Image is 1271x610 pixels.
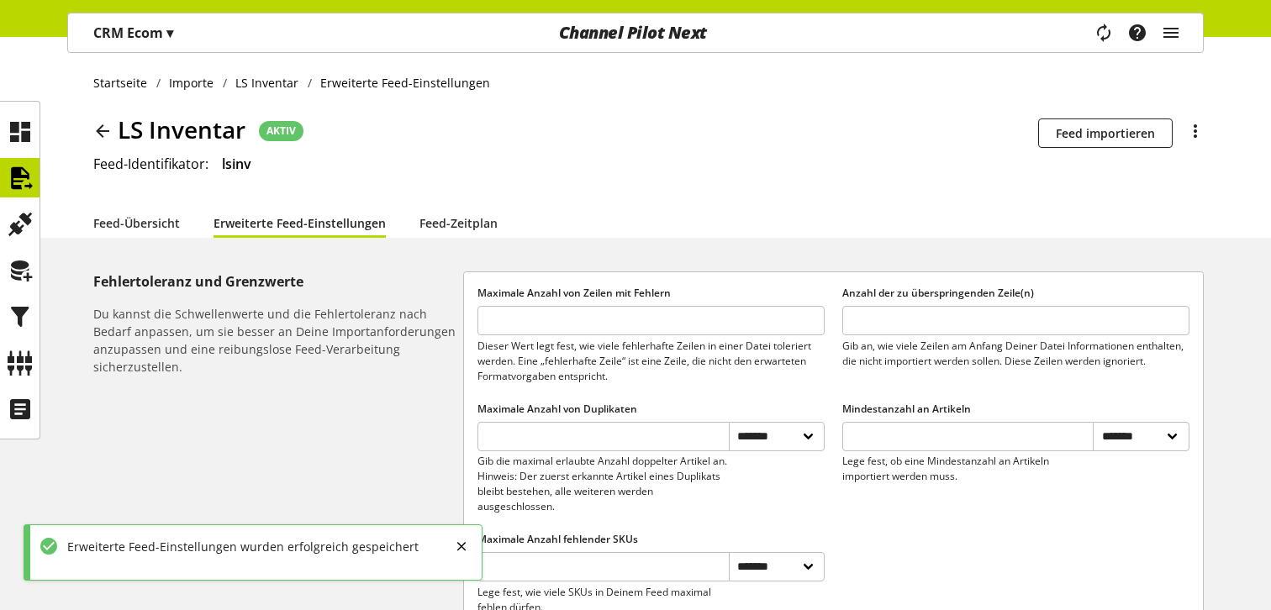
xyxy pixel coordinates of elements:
[93,271,456,292] h5: Fehlertoleranz und Grenzwerte
[235,74,298,92] span: LS Inventar
[477,339,825,384] p: Dieser Wert legt fest, wie viele fehlerhafte Zeilen in einer Datei toleriert werden. Eine „fehler...
[93,214,180,232] a: Feed-Übersicht
[477,532,825,547] label: Maximale Anzahl fehlender SKUs
[227,74,308,92] a: LS Inventar
[842,454,1093,484] p: Lege fest, ob eine Mindestanzahl an Artikeln importiert werden muss.
[67,13,1204,53] nav: main navigation
[477,454,728,514] p: Gib die maximal erlaubte Anzahl doppelter Artikel an. Hinweis: Der zuerst erkannte Artikel eines ...
[842,339,1189,369] p: Gib an, wie viele Zeilen am Anfang Deiner Datei Informationen enthalten, die nicht importiert wer...
[214,214,386,232] a: Erweiterte Feed-Einstellungen
[93,155,208,173] span: Feed-Identifikator:
[842,402,1189,417] label: Mindestanzahl an Artikeln
[222,155,251,173] span: lsinv
[266,124,296,139] span: AKTIV
[93,74,156,92] a: Startseite
[93,305,456,376] h6: Du kannst die Schwellenwerte und die Fehlertoleranz nach Bedarf anpassen, um sie besser an Deine ...
[166,24,173,42] span: ▾
[1056,124,1155,142] span: Feed importieren
[118,112,245,147] span: LS Inventar
[477,286,825,301] label: Maximale Anzahl von Zeilen mit Fehlern
[477,402,825,417] label: Maximale Anzahl von Duplikaten
[1038,118,1173,148] button: Feed importieren
[419,214,498,232] a: Feed-Zeitplan
[59,538,419,555] div: Erweiterte Feed-Einstellungen wurden erfolgreich gespeichert
[93,23,173,43] p: CRM Ecom
[842,286,1189,301] label: Anzahl der zu überspringenden Zeile(n)
[161,74,223,92] a: Importe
